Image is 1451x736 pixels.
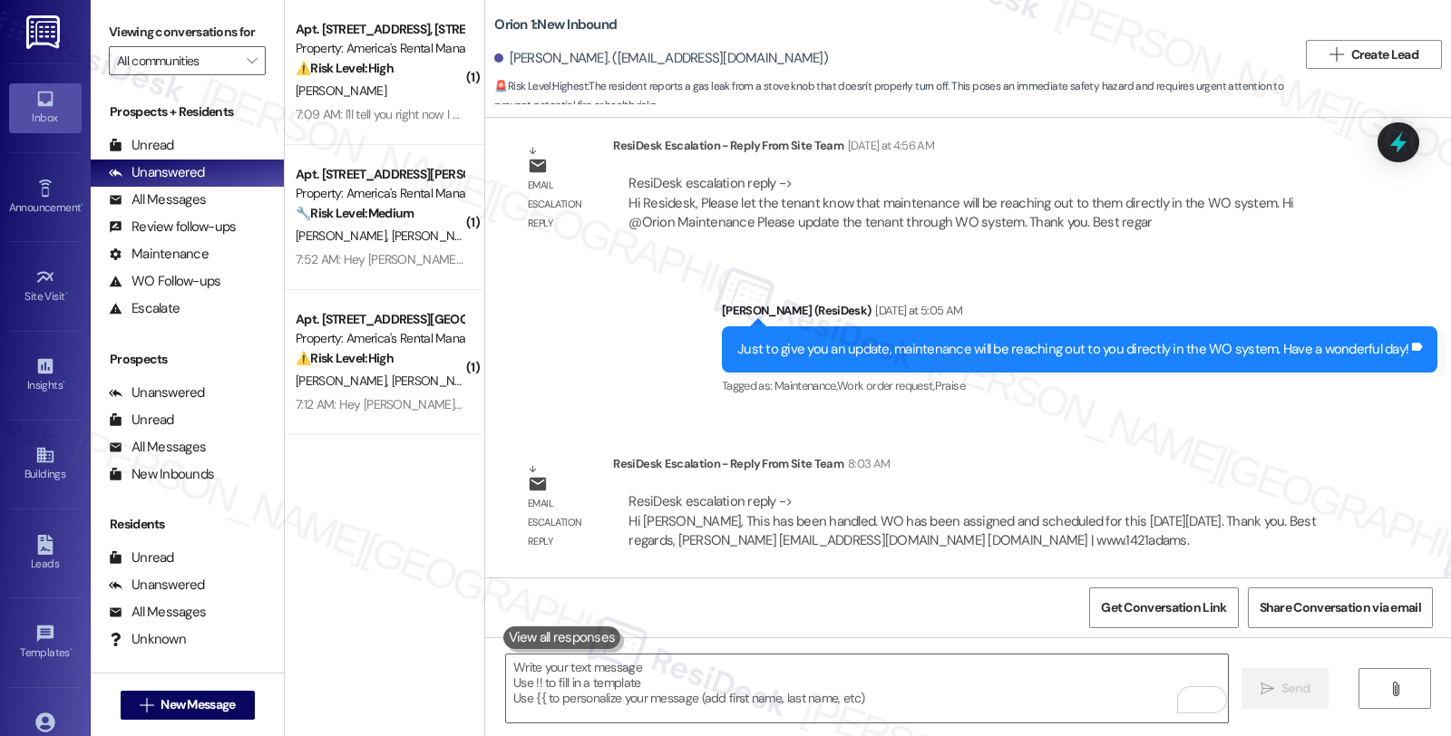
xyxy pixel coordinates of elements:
div: Prospects [91,350,284,369]
span: • [81,199,83,211]
div: Residents [91,515,284,534]
a: Templates • [9,618,82,667]
button: Share Conversation via email [1248,587,1433,628]
div: [DATE] at 4:56 AM [843,136,934,155]
span: • [65,287,68,300]
button: Create Lead [1306,40,1442,69]
a: Leads [9,529,82,578]
div: Prospects + Residents [91,102,284,121]
span: : The resident reports a gas leak from a stove knob that doesn't properly turn off. This poses an... [494,77,1297,116]
span: Maintenance , [774,378,837,393]
b: Orion 1: New Inbound [494,15,617,34]
div: 7:12 AM: Hey [PERSON_NAME] and [PERSON_NAME], we appreciate your text! We'll be back at 11AM to h... [296,396,1173,412]
label: Viewing conversations for [109,18,266,46]
span: [PERSON_NAME] [296,228,392,244]
div: All Messages [109,603,206,622]
div: Unknown [109,630,186,649]
div: Property: America's Rental Managers Portfolio [296,329,463,348]
div: ResiDesk escalation reply -> Hi Residesk, Please let the tenant know that maintenance will be rea... [628,174,1293,231]
span: New Message [161,695,235,714]
strong: ⚠️ Risk Level: High [296,350,394,366]
i:  [1261,682,1274,696]
img: ResiDesk Logo [26,15,63,49]
div: ResiDesk Escalation - Reply From Site Team [613,136,1354,161]
div: Review follow-ups [109,218,236,237]
span: [PERSON_NAME] [392,228,482,244]
div: Escalate [109,299,180,318]
div: Just to give you an update, maintenance will be reaching out to you directly in the WO system. Ha... [737,340,1408,359]
div: Email escalation reply [528,176,599,234]
button: New Message [121,691,255,720]
strong: 🔧 Risk Level: Medium [296,205,414,221]
div: [DATE] at 5:05 AM [871,301,962,320]
div: Unread [109,548,174,567]
a: Buildings [9,440,82,489]
i:  [1329,47,1343,62]
span: [PERSON_NAME] [296,82,386,99]
div: Unanswered [109,576,205,595]
div: 8:03 AM [843,454,890,473]
div: 7:52 AM: Hey [PERSON_NAME] and [PERSON_NAME], we appreciate your text! We'll be back at 11AM to h... [296,251,1178,267]
div: Unanswered [109,383,205,402]
i:  [140,698,153,712]
span: Work order request , [837,378,935,393]
strong: 🚨 Risk Level: Highest [494,79,588,93]
a: Inbox [9,83,82,132]
div: WO Follow-ups [109,272,220,291]
div: Email escalation reply [528,494,599,552]
div: [PERSON_NAME]. ([EMAIL_ADDRESS][DOMAIN_NAME]) [494,49,828,68]
div: Maintenance [109,245,209,264]
a: Insights • [9,351,82,400]
span: [PERSON_NAME] [296,373,392,389]
div: Apt. [STREET_ADDRESS], [STREET_ADDRESS] [296,20,463,39]
div: Unread [109,136,174,155]
strong: ⚠️ Risk Level: High [296,60,394,76]
span: Create Lead [1351,45,1418,64]
div: ResiDesk Escalation - Reply From Site Team [613,454,1354,479]
div: Unread [109,411,174,430]
div: All Messages [109,438,206,457]
div: [PERSON_NAME] (ResiDesk) [722,301,1437,326]
span: [PERSON_NAME] [392,373,482,389]
div: Property: America's Rental Managers Portfolio [296,184,463,203]
div: Apt. [STREET_ADDRESS][PERSON_NAME], [STREET_ADDRESS][PERSON_NAME] [296,165,463,184]
textarea: To enrich screen reader interactions, please activate Accessibility in Grammarly extension settings [506,654,1228,722]
div: All Messages [109,190,206,209]
div: Apt. [STREET_ADDRESS][GEOGRAPHIC_DATA][STREET_ADDRESS] [296,310,463,329]
div: 7:09 AM: I'll tell you right now I am absolutely not okay with anyone entering my property. Espec... [296,106,1281,122]
i:  [1388,682,1402,696]
i:  [247,53,257,68]
span: Praise [935,378,965,393]
div: Unanswered [109,163,205,182]
span: • [63,376,65,389]
a: Site Visit • [9,262,82,311]
div: New Inbounds [109,465,214,484]
span: Get Conversation Link [1101,598,1226,617]
span: Share Conversation via email [1260,598,1421,617]
div: Tagged as: [722,373,1437,399]
button: Get Conversation Link [1089,587,1238,628]
div: Property: America's Rental Managers Portfolio [296,39,463,58]
div: ResiDesk escalation reply -> Hi [PERSON_NAME], This has been handled. WO has been assigned and sc... [628,492,1316,549]
input: All communities [117,46,237,75]
span: Send [1281,679,1310,698]
span: • [70,644,73,656]
button: Send [1242,668,1329,709]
